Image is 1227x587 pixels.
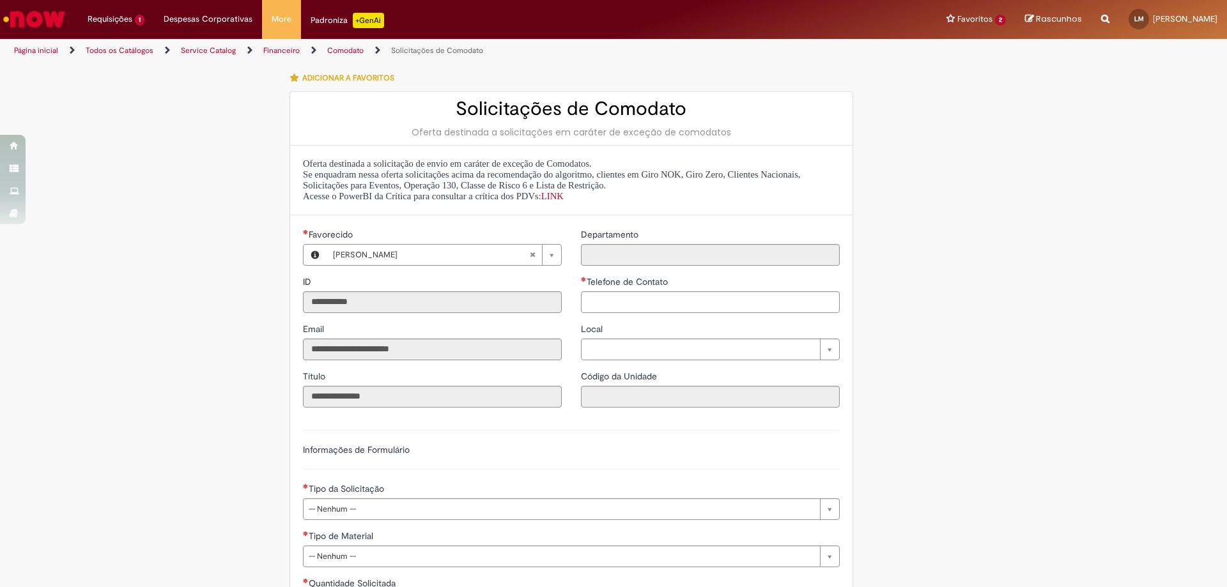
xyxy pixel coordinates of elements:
[303,229,309,234] span: Obrigatório Preenchido
[1,6,67,32] img: ServiceNow
[581,370,660,383] label: Somente leitura - Código da Unidade
[581,244,840,266] input: Departamento
[304,245,327,265] button: Favorecido, Visualizar este registro Lucas Machado
[1036,13,1082,25] span: Rascunhos
[391,45,483,56] a: Solicitações de Comodato
[303,386,562,408] input: Título
[581,370,660,382] span: Somente leitura - Código da Unidade
[353,13,384,28] p: +GenAi
[88,13,132,26] span: Requisições
[309,499,814,519] span: -- Nenhum --
[581,386,840,408] input: Código da Unidade
[581,277,587,282] span: Necessários
[581,228,641,241] label: Somente leitura - Departamento
[303,370,328,383] label: Somente leitura - Título
[581,291,840,313] input: Telefone de Contato
[581,339,840,360] a: Limpar campo Local
[303,339,562,360] input: Email
[303,158,801,201] span: Oferta destinada a solicitação de envio em caráter de exceção de Comodatos. Se enquadram nessa of...
[303,444,410,455] label: Informações de Formulário
[303,98,840,119] h2: Solicitações de Comodato
[327,45,364,56] a: Comodato
[303,323,327,335] label: Somente leitura - Email
[957,13,992,26] span: Favoritos
[164,13,252,26] span: Despesas Corporativas
[302,73,394,83] span: Adicionar a Favoritos
[311,13,384,28] div: Padroniza
[995,15,1006,26] span: 2
[541,191,564,201] a: LINK
[303,275,314,288] label: Somente leitura - ID
[181,45,236,56] a: Service Catalog
[309,483,387,494] span: Tipo da Solicitação
[523,245,542,265] abbr: Limpar campo Favorecido
[587,276,670,287] span: Telefone de Contato
[309,546,814,567] span: -- Nenhum --
[263,45,300,56] a: Financeiro
[303,291,562,313] input: ID
[581,323,605,335] span: Local
[272,13,291,26] span: More
[309,229,355,240] span: Necessários - Favorecido
[289,65,401,91] button: Adicionar a Favoritos
[309,530,376,542] span: Tipo de Material
[581,229,641,240] span: Somente leitura - Departamento
[1134,15,1144,23] span: LM
[135,15,144,26] span: 1
[10,39,808,63] ul: Trilhas de página
[327,245,561,265] a: [PERSON_NAME]Limpar campo Favorecido
[303,484,309,489] span: Necessários
[303,578,309,583] span: Necessários
[1153,13,1217,24] span: [PERSON_NAME]
[333,245,529,265] span: [PERSON_NAME]
[14,45,58,56] a: Página inicial
[303,370,328,382] span: Somente leitura - Título
[86,45,153,56] a: Todos os Catálogos
[303,276,314,287] span: Somente leitura - ID
[303,126,840,139] div: Oferta destinada a solicitações em caráter de exceção de comodatos
[303,531,309,536] span: Necessários
[1025,13,1082,26] a: Rascunhos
